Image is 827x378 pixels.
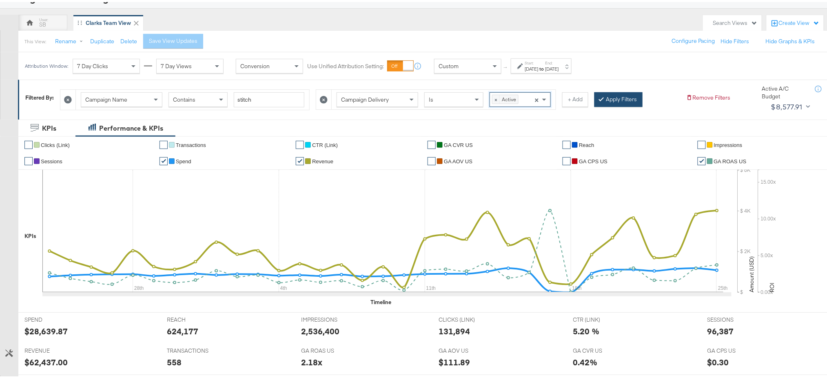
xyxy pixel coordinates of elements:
[160,139,168,147] a: ✔
[161,60,192,68] span: 7 Day Views
[535,93,539,101] span: ×
[545,64,559,70] div: [DATE]
[312,140,338,146] span: CTR (Link)
[502,64,510,67] span: ↑
[707,314,769,322] span: SESSIONS
[25,92,54,100] div: Filtered By:
[573,345,634,353] span: GA CVR US
[594,90,643,105] button: Apply Filters
[167,354,182,366] div: 558
[768,98,812,111] button: $8,577.91
[439,60,459,68] span: Custom
[240,60,270,68] span: Conversion
[341,94,389,101] span: Campaign Delivery
[698,155,706,163] a: ✔
[579,156,608,162] span: GA CPS US
[439,323,470,335] div: 131,894
[769,280,776,290] text: ROI
[492,93,500,101] span: ×
[762,83,807,98] div: Active A/C Budget
[24,139,33,147] a: ✔
[160,155,168,163] a: ✔
[428,139,436,147] a: ✔
[42,122,56,131] div: KPIs
[41,140,70,146] span: Clicks (Link)
[41,156,62,162] span: Sessions
[301,345,362,353] span: GA ROAS US
[444,140,473,146] span: GA CVR US
[24,36,46,43] div: This View:
[771,99,803,111] div: $8,577.91
[24,61,69,67] div: Attribution Window:
[539,64,545,70] strong: to
[371,296,392,304] div: Timeline
[296,155,304,163] a: ✔
[49,32,92,47] button: Rename
[573,323,600,335] div: 5.20 %
[39,19,46,27] div: SB
[90,36,114,43] button: Duplicate
[666,32,721,47] button: Configure Pacing
[707,323,734,335] div: 96,387
[714,156,747,162] span: GA ROAS US
[766,36,815,43] button: Hide Graphs & KPIs
[713,17,758,25] div: Search Views
[167,314,228,322] span: REACH
[714,140,743,146] span: Impressions
[429,94,433,101] span: Is
[234,90,304,105] input: Enter a search term
[563,155,571,163] a: ✔
[573,354,598,366] div: 0.42%
[707,354,729,366] div: $0.30
[85,94,127,101] span: Campaign Name
[686,92,731,100] button: Remove Filters
[525,64,539,70] div: [DATE]
[698,139,706,147] a: ✔
[176,156,191,162] span: Spend
[24,323,68,335] div: $28,639.87
[24,314,86,322] span: SPEND
[296,139,304,147] a: ✔
[301,354,322,366] div: 2.18x
[24,155,33,163] a: ✔
[439,354,470,366] div: $111.89
[545,58,559,64] label: End:
[312,156,333,162] span: Revenue
[707,345,769,353] span: GA CPS US
[78,18,82,23] div: Drag to reorder tab
[173,94,195,101] span: Contains
[301,314,362,322] span: IMPRESSIONS
[301,323,339,335] div: 2,536,400
[24,345,86,353] span: REVENUE
[533,91,540,105] span: Clear all
[525,58,539,64] label: Start:
[563,139,571,147] a: ✔
[24,230,36,238] div: KPIs
[779,17,820,25] div: Create View
[86,17,131,25] div: Clarks Team View
[24,354,68,366] div: $62,437.00
[579,140,594,146] span: Reach
[439,345,500,353] span: GA AOV US
[748,254,756,290] text: Amount (USD)
[176,140,206,146] span: Transactions
[573,314,634,322] span: CTR (LINK)
[444,156,472,162] span: GA AOV US
[99,122,163,131] div: Performance & KPIs
[428,155,436,163] a: ✔
[307,60,384,68] label: Use Unified Attribution Setting:
[562,90,588,105] button: + Add
[500,93,518,101] span: Active
[167,345,228,353] span: TRANSACTIONS
[721,36,749,43] button: Hide Filters
[77,60,108,68] span: 7 Day Clicks
[439,314,500,322] span: CLICKS (LINK)
[120,36,137,43] button: Delete
[167,323,198,335] div: 624,177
